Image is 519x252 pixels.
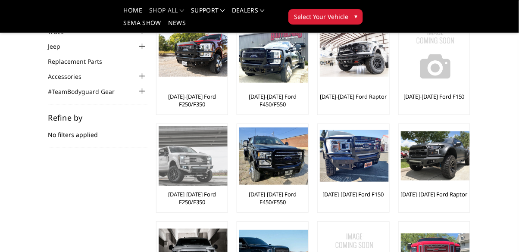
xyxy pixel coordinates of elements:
a: Dealers [232,7,265,20]
a: No Image [401,19,468,88]
a: [DATE]-[DATE] Ford Raptor [401,190,468,198]
div: No filters applied [48,114,147,148]
a: SEMA Show [124,20,161,32]
a: Home [124,7,142,20]
a: News [168,20,186,32]
a: Replacement Parts [48,57,113,66]
a: [DATE]-[DATE] Ford F150 [403,93,465,100]
span: ▾ [354,12,357,21]
img: No Image [401,19,470,88]
h5: Refine by [48,114,147,121]
a: [DATE]-[DATE] Ford F250/F350 [159,190,225,206]
a: [DATE]-[DATE] Ford F450/F550 [239,190,306,206]
a: [DATE]-[DATE] Ford F450/F550 [239,93,306,108]
span: Select Your Vehicle [294,12,348,21]
a: [DATE]-[DATE] Ford F150 [323,190,384,198]
a: Support [191,7,225,20]
a: shop all [149,7,184,20]
a: Jeep [48,42,72,51]
a: [DATE]-[DATE] Ford Raptor [320,93,387,100]
a: #TeamBodyguard Gear [48,87,126,96]
button: Select Your Vehicle [288,9,363,25]
a: [DATE]-[DATE] Ford F250/F350 [159,93,225,108]
a: Accessories [48,72,93,81]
